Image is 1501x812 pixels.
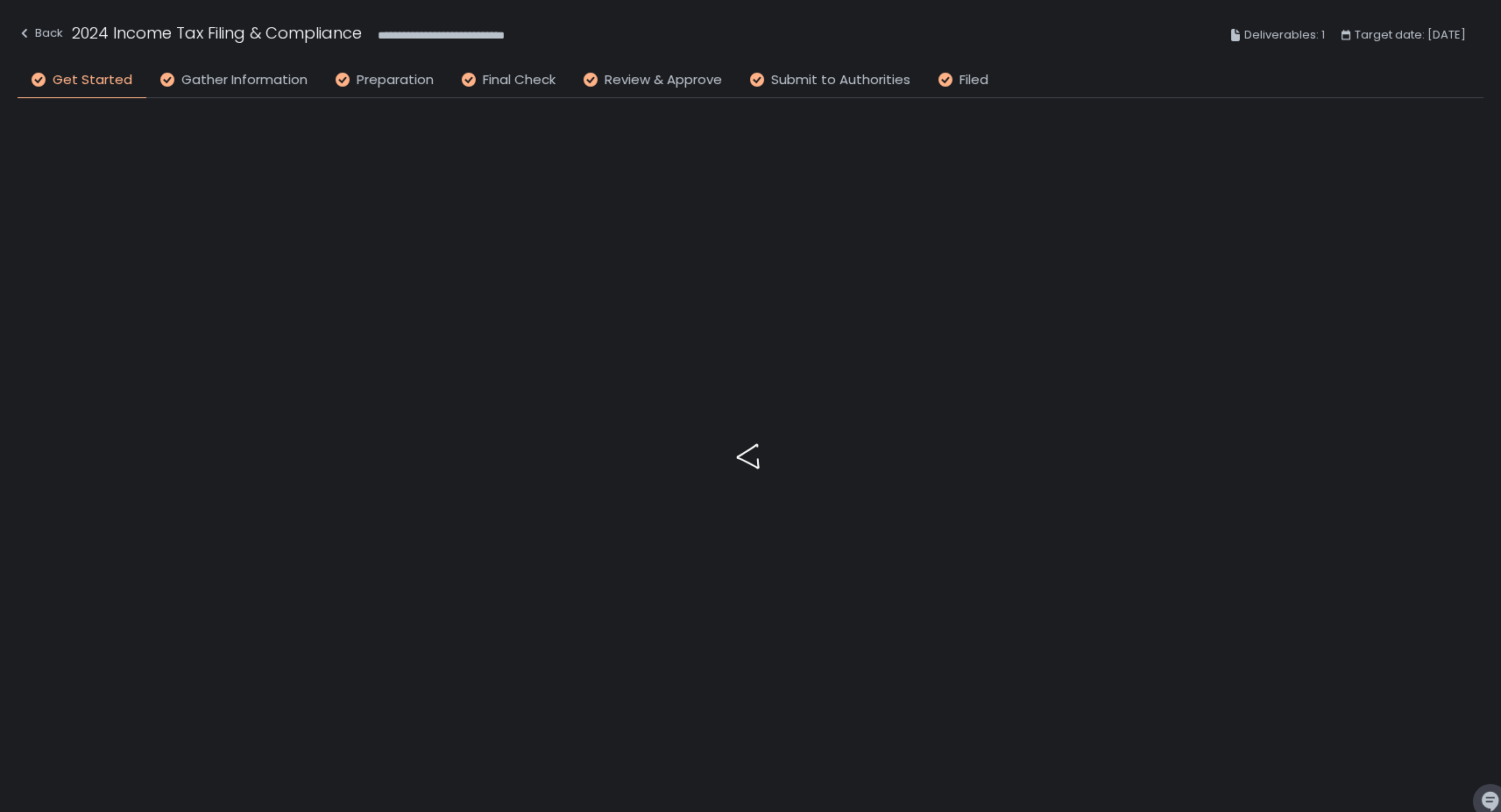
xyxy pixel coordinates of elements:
[605,70,722,90] span: Review & Approve
[53,70,132,90] span: Get Started
[483,70,556,90] span: Final Check
[959,70,988,90] span: Filed
[181,70,308,90] span: Gather Information
[771,70,910,90] span: Submit to Authorities
[1244,25,1325,46] span: Deliverables: 1
[1355,25,1466,46] span: Target date: [DATE]
[357,70,434,90] span: Preparation
[18,23,63,44] div: Back
[72,21,362,45] h1: 2024 Income Tax Filing & Compliance
[18,21,63,50] button: Back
